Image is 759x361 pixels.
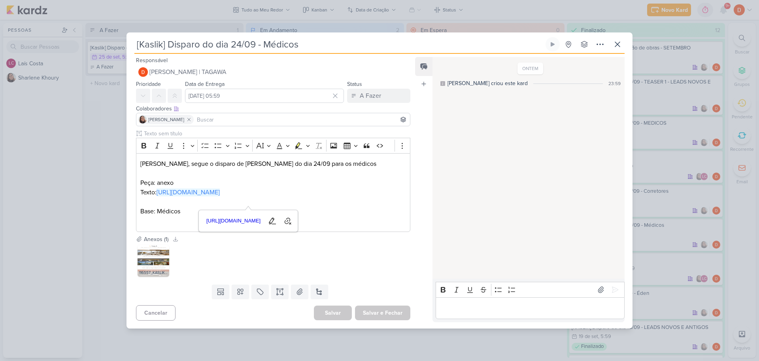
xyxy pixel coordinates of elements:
div: Editor editing area: main [136,153,410,232]
button: A Fazer [347,89,410,103]
input: Kard Sem Título [134,37,544,51]
div: Anexos (1) [144,235,168,243]
span: [PERSON_NAME] | TAGAWA [149,67,227,77]
button: [PERSON_NAME] | TAGAWA [136,65,410,79]
img: Sharlene Khoury [139,116,147,123]
img: bNZ2GaScXaMkoiK3sYBpU1CIgJSNlmF0BAae8Ke6.jpg [138,245,169,277]
span: [URL][DOMAIN_NAME] [204,216,263,226]
div: A Fazer [360,91,381,101]
label: Data de Entrega [185,81,225,87]
div: [PERSON_NAME] criou este kard [447,79,528,87]
label: Responsável [136,57,168,64]
div: Ligar relógio [549,41,556,47]
div: Colaboradores [136,104,410,113]
p: Texto: [140,188,406,197]
a: [URL][DOMAIN_NAME] [157,188,220,196]
input: Select a date [185,89,344,103]
button: Cancelar [136,305,176,321]
input: Buscar [195,115,408,124]
div: 23:59 [608,80,621,87]
div: Editor toolbar [136,138,410,153]
div: Editor toolbar [436,282,625,297]
img: Diego Lima | TAGAWA [138,67,148,77]
div: Editor editing area: main [436,297,625,319]
span: [PERSON_NAME] [148,116,184,123]
div: 116557_KASLIK _ E-MAIL MKT _ KASLIK IBIRAPUERA _ BASE MEDICOS _ [GEOGRAPHIC_DATA] _ O ENDEREÇO PR... [138,269,169,277]
p: Base: Médicos [140,207,406,226]
p: Peça: anexo [140,178,406,188]
a: [URL][DOMAIN_NAME] [204,215,264,227]
p: [PERSON_NAME], segue o disparo de [PERSON_NAME] do dia 24/09 para os médicos [140,159,406,169]
label: Prioridade [136,81,161,87]
input: Texto sem título [142,129,410,138]
label: Status [347,81,362,87]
